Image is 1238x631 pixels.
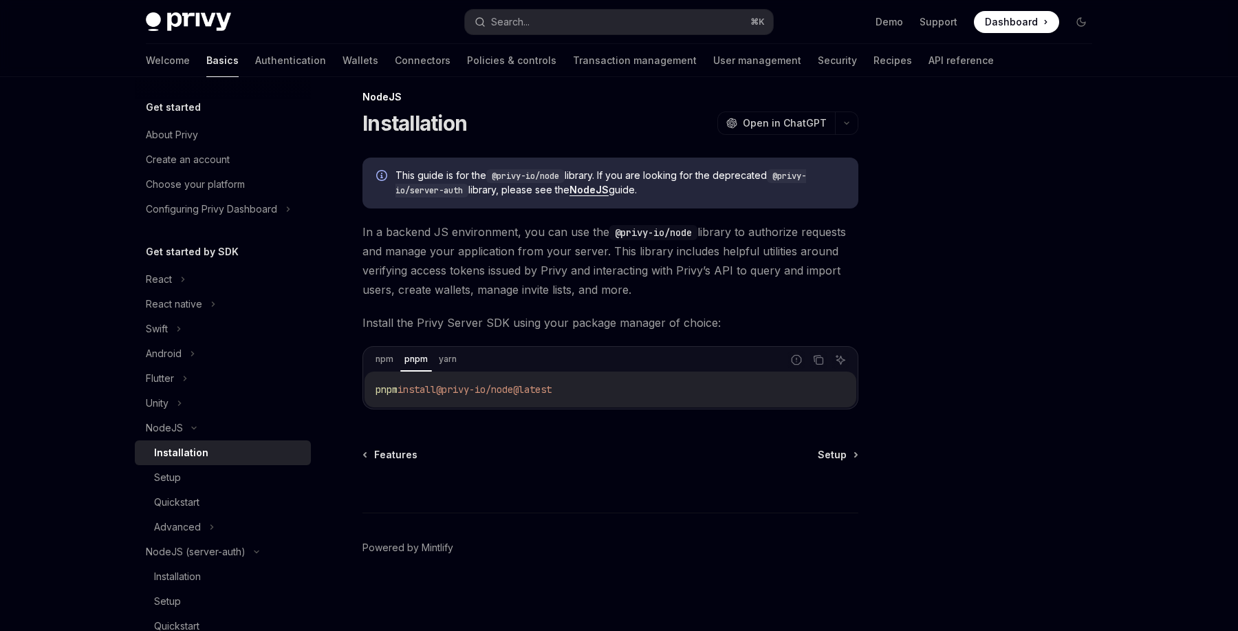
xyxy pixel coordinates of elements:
[818,448,857,462] a: Setup
[135,172,311,197] a: Choose your platform
[135,147,311,172] a: Create an account
[371,351,398,367] div: npm
[491,14,530,30] div: Search...
[146,151,230,168] div: Create an account
[146,127,198,143] div: About Privy
[743,116,827,130] span: Open in ChatGPT
[154,445,208,461] div: Installation
[362,222,858,299] span: In a backend JS environment, you can use the library to authorize requests and manage your applic...
[1070,11,1092,33] button: Toggle dark mode
[154,494,199,511] div: Quickstart
[398,383,436,396] span: install
[135,539,311,564] button: NodeJS (server-auth)
[395,169,845,197] span: This guide is for the library. If you are looking for the deprecated library, please see the guide.
[206,44,239,77] a: Basics
[135,366,311,391] button: Flutter
[717,111,835,135] button: Open in ChatGPT
[395,169,806,197] code: @privy-io/server-auth
[255,44,326,77] a: Authentication
[573,44,697,77] a: Transaction management
[154,593,181,610] div: Setup
[609,225,697,240] code: @privy-io/node
[146,370,174,387] div: Flutter
[750,17,765,28] span: ⌘ K
[135,515,311,539] button: Advanced
[146,44,190,77] a: Welcome
[135,440,311,465] a: Installation
[374,448,417,462] span: Features
[810,351,827,369] button: Copy the contents from the code block
[146,345,182,362] div: Android
[435,351,461,367] div: yarn
[146,271,172,288] div: React
[873,44,912,77] a: Recipes
[362,313,858,332] span: Install the Privy Server SDK using your package manager of choice:
[135,292,311,317] button: React native
[135,589,311,614] a: Setup
[135,317,311,341] button: Swift
[876,15,903,29] a: Demo
[146,296,202,312] div: React native
[364,448,417,462] a: Features
[467,44,556,77] a: Policies & controls
[146,420,183,436] div: NodeJS
[376,383,398,396] span: pnpm
[135,490,311,515] a: Quickstart
[929,44,994,77] a: API reference
[362,541,453,555] a: Powered by Mintlify
[146,176,245,193] div: Choose your platform
[135,391,311,416] button: Unity
[920,15,957,29] a: Support
[436,383,552,396] span: @privy-io/node@latest
[818,448,847,462] span: Setup
[713,44,801,77] a: User management
[788,351,805,369] button: Report incorrect code
[154,519,201,535] div: Advanced
[569,184,609,196] a: NodeJS
[135,267,311,292] button: React
[146,12,231,32] img: dark logo
[486,169,565,183] code: @privy-io/node
[985,15,1038,29] span: Dashboard
[343,44,378,77] a: Wallets
[135,197,311,222] button: Configuring Privy Dashboard
[818,44,857,77] a: Security
[376,170,390,184] svg: Info
[362,90,858,104] div: NodeJS
[135,416,311,440] button: NodeJS
[146,244,239,260] h5: Get started by SDK
[146,201,277,217] div: Configuring Privy Dashboard
[135,122,311,147] a: About Privy
[400,351,432,367] div: pnpm
[135,564,311,589] a: Installation
[974,11,1059,33] a: Dashboard
[154,568,201,585] div: Installation
[146,544,246,560] div: NodeJS (server-auth)
[135,341,311,366] button: Android
[465,10,773,34] button: Search...⌘K
[154,469,181,486] div: Setup
[362,111,467,136] h1: Installation
[395,44,450,77] a: Connectors
[146,99,201,116] h5: Get started
[135,465,311,490] a: Setup
[832,351,849,369] button: Ask AI
[146,321,168,337] div: Swift
[146,395,169,411] div: Unity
